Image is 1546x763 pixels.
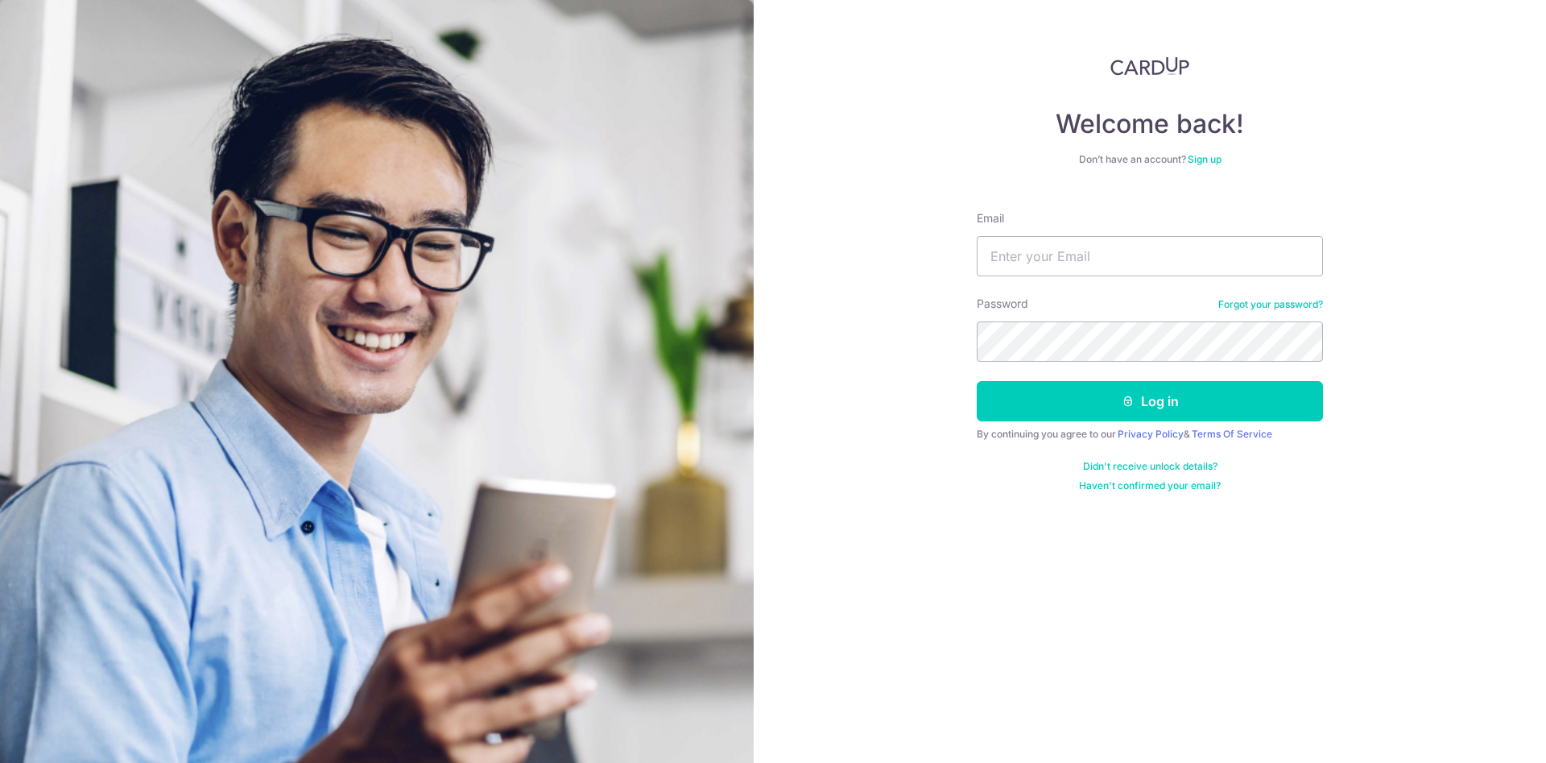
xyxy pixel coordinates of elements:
input: Enter your Email [977,236,1323,276]
button: Log in [977,381,1323,421]
label: Email [977,210,1004,226]
a: Forgot your password? [1218,298,1323,311]
a: Privacy Policy [1118,428,1184,440]
h4: Welcome back! [977,108,1323,140]
div: Don’t have an account? [977,153,1323,166]
div: By continuing you agree to our & [977,428,1323,441]
a: Didn't receive unlock details? [1083,460,1217,473]
label: Password [977,296,1028,312]
a: Haven't confirmed your email? [1079,479,1221,492]
img: CardUp Logo [1110,56,1189,76]
a: Sign up [1188,153,1222,165]
a: Terms Of Service [1192,428,1272,440]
